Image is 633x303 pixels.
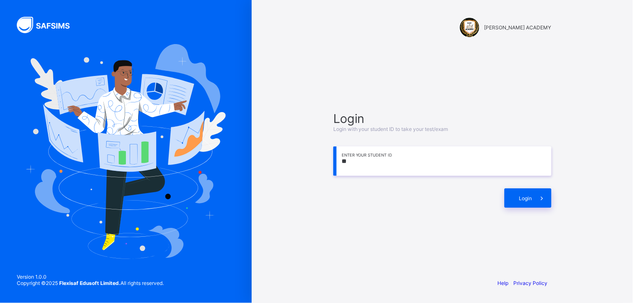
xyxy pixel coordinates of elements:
strong: Flexisaf Edusoft Limited. [59,280,120,286]
span: Login [519,195,532,201]
span: Login with your student ID to take your test/exam [333,126,448,132]
img: Hero Image [26,44,226,259]
span: Copyright © 2025 All rights reserved. [17,280,164,286]
span: Version 1.0.0 [17,274,164,280]
a: Privacy Policy [514,280,548,286]
span: [PERSON_NAME] ACADEMY [484,24,552,31]
span: Login [333,111,552,126]
img: SAFSIMS Logo [17,17,80,33]
a: Help [498,280,509,286]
